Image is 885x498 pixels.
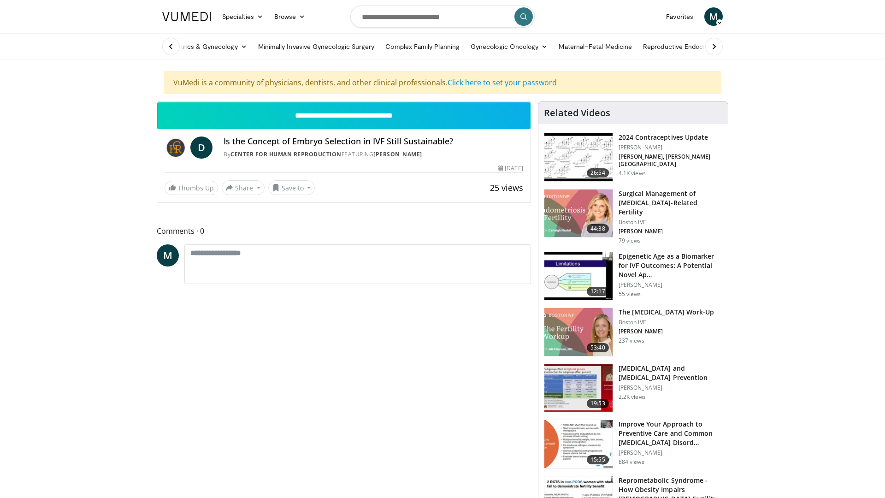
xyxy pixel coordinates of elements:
[157,225,531,237] span: Comments 0
[619,237,641,244] p: 79 views
[373,150,422,158] a: [PERSON_NAME]
[619,449,722,456] p: [PERSON_NAME]
[380,37,465,56] a: Complex Family Planning
[587,455,609,464] span: 15:55
[619,252,722,279] h3: Epigenetic Age as a Biomarker for IVF Outcomes: A Potential Novel Ap…
[587,224,609,233] span: 44:38
[498,164,523,172] div: [DATE]
[230,150,342,158] a: Center for Human Reproduction
[619,393,646,401] p: 2.2K views
[157,37,253,56] a: Obstetrics & Gynecology
[490,182,523,193] span: 25 views
[619,228,722,235] p: [PERSON_NAME]
[704,7,723,26] a: M
[619,144,722,151] p: [PERSON_NAME]
[619,170,646,177] p: 4.1K views
[619,364,722,382] h3: [MEDICAL_DATA] and [MEDICAL_DATA] Prevention
[269,7,311,26] a: Browse
[544,420,613,468] img: 7e748c63-c1cb-4acf-8515-93c9bbf98f75.150x105_q85_crop-smart_upscale.jpg
[165,181,218,195] a: Thumbs Up
[544,107,610,119] h4: Related Videos
[587,399,609,408] span: 19:53
[619,189,722,217] h3: Surgical Management of [MEDICAL_DATA]-Related Fertility
[217,7,269,26] a: Specialties
[350,6,535,28] input: Search topics, interventions
[619,290,641,298] p: 55 views
[619,328,714,335] p: [PERSON_NAME]
[637,37,792,56] a: Reproductive Endocrinology & [MEDICAL_DATA]
[619,420,722,447] h3: Improve Your Approach to Preventive Care and Common [MEDICAL_DATA] Disord…
[587,287,609,296] span: 12:17
[448,77,557,88] a: Click here to set your password
[544,420,722,468] a: 15:55 Improve Your Approach to Preventive Care and Common [MEDICAL_DATA] Disord… [PERSON_NAME] 88...
[544,252,722,301] a: 12:17 Epigenetic Age as a Biomarker for IVF Outcomes: A Potential Novel Ap… [PERSON_NAME] 55 views
[619,458,644,466] p: 884 views
[544,133,722,182] a: 26:54 2024 Contraceptives Update [PERSON_NAME] [PERSON_NAME], [PERSON_NAME][GEOGRAPHIC_DATA] 4.1K...
[544,190,613,237] img: b46e7aa4-ce93-4143-bf6a-97138ddc021a.png.150x105_q85_crop-smart_upscale.png
[544,364,722,413] a: 19:53 [MEDICAL_DATA] and [MEDICAL_DATA] Prevention [PERSON_NAME] 2.2K views
[465,37,553,56] a: Gynecologic Oncology
[253,37,380,56] a: Minimally Invasive Gynecologic Surgery
[619,219,722,226] p: Boston IVF
[661,7,699,26] a: Favorites
[544,308,613,356] img: e8618b31-8e42-42e6-bd5f-d73bff862f6c.jpg.150x105_q85_crop-smart_upscale.jpg
[222,180,265,195] button: Share
[619,133,722,142] h3: 2024 Contraceptives Update
[619,337,644,344] p: 237 views
[224,150,523,159] div: By FEATURING
[587,168,609,178] span: 26:54
[157,244,179,267] a: M
[164,71,721,94] div: VuMedi is a community of physicians, dentists, and other clinical professionals.
[619,384,722,391] p: [PERSON_NAME]
[544,308,722,356] a: 53:40 The [MEDICAL_DATA] Work-Up Boston IVF [PERSON_NAME] 237 views
[619,281,722,289] p: [PERSON_NAME]
[553,37,637,56] a: Maternal–Fetal Medicine
[544,189,722,244] a: 44:38 Surgical Management of [MEDICAL_DATA]-Related Fertility Boston IVF [PERSON_NAME] 79 views
[544,364,613,412] img: 40fd0d44-1739-4b7a-8c15-b18234f216c6.150x105_q85_crop-smart_upscale.jpg
[619,308,714,317] h3: The [MEDICAL_DATA] Work-Up
[619,153,722,168] p: [PERSON_NAME], [PERSON_NAME][GEOGRAPHIC_DATA]
[224,136,523,147] h4: Is the Concept of Embryo Selection in IVF Still Sustainable?
[587,343,609,352] span: 53:40
[165,136,187,159] img: Center for Human Reproduction
[619,319,714,326] p: Boston IVF
[162,12,211,21] img: VuMedi Logo
[544,133,613,181] img: 9de4b1b8-bdfa-4d03-8ca5-60c37705ef28.150x105_q85_crop-smart_upscale.jpg
[268,180,315,195] button: Save to
[190,136,212,159] a: D
[544,252,613,300] img: 48734278-764f-427a-b2f3-c8a3ce016e9f.150x105_q85_crop-smart_upscale.jpg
